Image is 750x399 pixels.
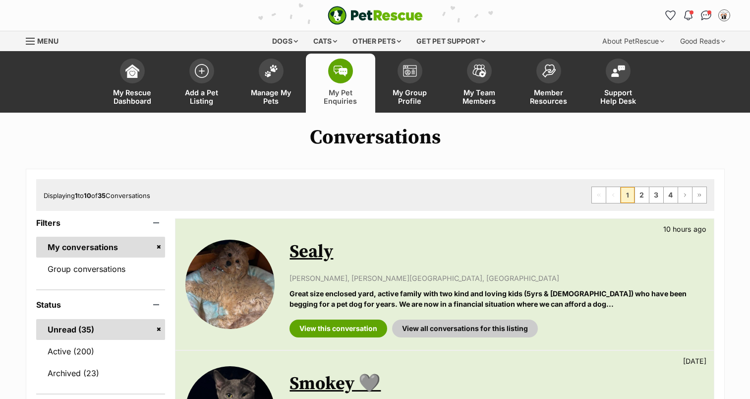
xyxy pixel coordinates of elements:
div: Cats [306,31,344,51]
span: Displaying to of Conversations [44,192,150,199]
a: Last page [692,187,706,203]
img: chat-41dd97257d64d25036548639549fe6c8038ab92f7586957e7f3b1b290dea8141.svg [701,10,711,20]
a: Support Help Desk [583,54,653,113]
a: My Rescue Dashboard [98,54,167,113]
div: Get pet support [409,31,492,51]
strong: 10 [84,192,91,199]
img: logo-e224e6f780fb5917bec1dbf3a21bbac754714ae5b6737aabdf751b685950b380.svg [328,6,423,25]
a: Unread (35) [36,319,166,340]
span: My Rescue Dashboard [110,88,155,105]
p: Great size enclosed yard, active family with two kind and loving kids (5yrs & [DEMOGRAPHIC_DATA])... [289,288,703,310]
a: Conversations [698,7,714,23]
a: Sealy [289,241,333,263]
a: Manage My Pets [236,54,306,113]
span: Add a Pet Listing [179,88,224,105]
img: add-pet-listing-icon-0afa8454b4691262ce3f59096e99ab1cd57d4a30225e0717b998d2c9b9846f56.svg [195,64,209,78]
img: notifications-46538b983faf8c2785f20acdc204bb7945ddae34d4c08c2a6579f10ce5e182be.svg [684,10,692,20]
div: About PetRescue [595,31,671,51]
strong: 1 [75,192,78,199]
img: dashboard-icon-eb2f2d2d3e046f16d808141f083e7271f6b2e854fb5c12c21221c1fb7104beca.svg [125,64,139,78]
img: group-profile-icon-3fa3cf56718a62981997c0bc7e787c4b2cf8bcc04b72c1350f741eb67cf2f40e.svg [403,65,417,77]
span: My Team Members [457,88,502,105]
a: Add a Pet Listing [167,54,236,113]
a: Member Resources [514,54,583,113]
img: team-members-icon-5396bd8760b3fe7c0b43da4ab00e1e3bb1a5d9ba89233759b79545d2d3fc5d0d.svg [472,65,486,77]
span: Support Help Desk [596,88,640,105]
a: Page 2 [635,187,649,203]
span: My Group Profile [388,88,432,105]
a: Active (200) [36,341,166,362]
span: My Pet Enquiries [318,88,363,105]
span: Member Resources [526,88,571,105]
button: My account [716,7,732,23]
img: Admin profile pic [719,10,729,20]
div: Other pets [346,31,408,51]
span: Page 1 [621,187,635,203]
img: manage-my-pets-icon-02211641906a0b7f246fdf0571729dbe1e7629f14944591b6c1af311fb30b64b.svg [264,65,278,77]
a: View all conversations for this listing [392,320,538,337]
div: Dogs [265,31,305,51]
span: Manage My Pets [249,88,293,105]
header: Filters [36,218,166,227]
a: Group conversations [36,259,166,279]
nav: Pagination [591,187,707,203]
a: My conversations [36,237,166,258]
header: Status [36,300,166,309]
a: Next page [678,187,692,203]
a: Page 4 [664,187,678,203]
a: Archived (23) [36,363,166,384]
a: My Group Profile [375,54,445,113]
button: Notifications [681,7,696,23]
a: Page 3 [649,187,663,203]
img: Sealy [185,240,275,329]
strong: 35 [98,192,106,199]
img: help-desk-icon-fdf02630f3aa405de69fd3d07c3f3aa587a6932b1a1747fa1d2bba05be0121f9.svg [611,65,625,77]
a: Menu [26,31,65,49]
span: First page [592,187,606,203]
div: Good Reads [673,31,732,51]
a: My Pet Enquiries [306,54,375,113]
img: member-resources-icon-8e73f808a243e03378d46382f2149f9095a855e16c252ad45f914b54edf8863c.svg [542,64,556,77]
a: Smokey 🩶 [289,373,381,395]
a: My Team Members [445,54,514,113]
p: [PERSON_NAME], [PERSON_NAME][GEOGRAPHIC_DATA], [GEOGRAPHIC_DATA] [289,273,703,283]
span: Previous page [606,187,620,203]
p: 10 hours ago [663,224,706,234]
p: [DATE] [683,356,706,366]
ul: Account quick links [663,7,732,23]
a: View this conversation [289,320,387,337]
a: PetRescue [328,6,423,25]
span: Menu [37,37,58,45]
a: Favourites [663,7,679,23]
img: pet-enquiries-icon-7e3ad2cf08bfb03b45e93fb7055b45f3efa6380592205ae92323e6603595dc1f.svg [334,66,347,76]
